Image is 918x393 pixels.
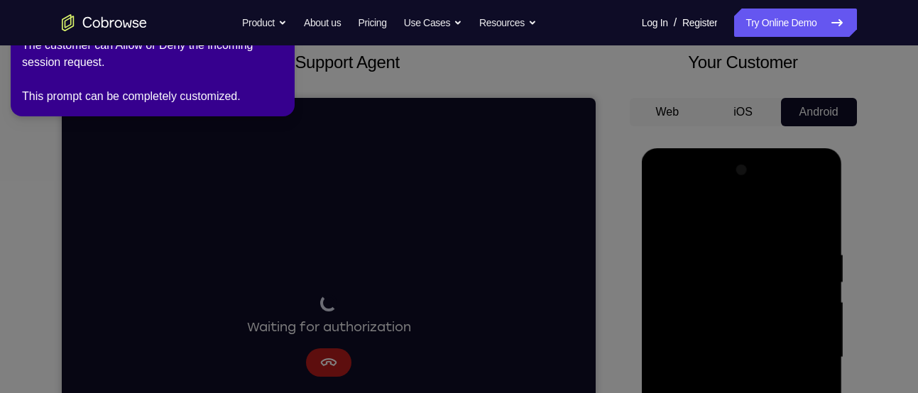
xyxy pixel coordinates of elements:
[62,14,147,31] a: Go to the home page
[642,9,668,37] a: Log In
[734,9,856,37] a: Try Online Demo
[674,14,677,31] span: /
[404,9,462,37] button: Use Cases
[22,37,283,105] div: The customer can Allow or Deny the incoming session request. This prompt can be completely custom...
[682,9,717,37] a: Register
[479,9,537,37] button: Resources
[358,9,386,37] a: Pricing
[244,250,290,279] button: Cancel
[304,9,341,37] a: About us
[185,196,349,239] div: Waiting for authorization
[242,9,287,37] button: Product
